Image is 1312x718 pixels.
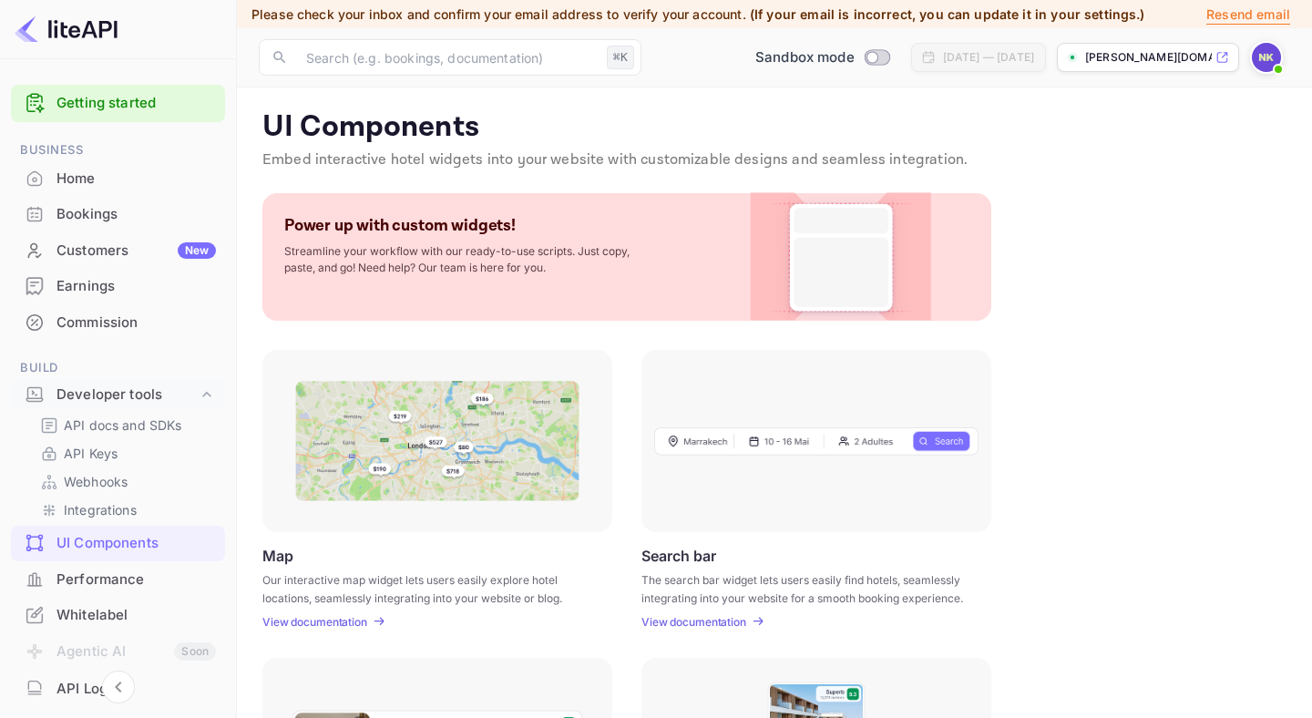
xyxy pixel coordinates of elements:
a: Getting started [56,93,216,114]
div: Home [11,161,225,197]
span: Sandbox mode [755,47,855,68]
p: Integrations [64,500,137,519]
div: Integrations [33,497,218,523]
span: Business [11,140,225,160]
p: The search bar widget lets users easily find hotels, seamlessly integrating into your website for... [641,571,969,604]
a: Commission [11,305,225,339]
div: Switch to Production mode [748,47,897,68]
div: Bookings [11,197,225,232]
div: [DATE] — [DATE] [943,49,1034,66]
div: API Logs [11,672,225,707]
p: Power up with custom widgets! [284,215,516,236]
div: Performance [56,569,216,590]
div: API Logs [56,679,216,700]
a: UI Components [11,526,225,559]
img: Custom Widget PNG [767,193,915,321]
div: API docs and SDKs [33,412,218,438]
p: Webhooks [64,472,128,491]
a: View documentation [262,615,373,629]
p: View documentation [262,615,367,629]
p: [PERSON_NAME][DOMAIN_NAME]... [1085,49,1212,66]
p: API Keys [64,444,118,463]
img: NIHAL KARKADA [1252,43,1281,72]
input: Search (e.g. bookings, documentation) [295,39,600,76]
a: Integrations [40,500,210,519]
a: Webhooks [40,472,210,491]
div: API Keys [33,440,218,467]
span: (If your email is incorrect, you can update it in your settings.) [750,6,1145,22]
a: Bookings [11,197,225,231]
a: CustomersNew [11,233,225,267]
div: Webhooks [33,468,218,495]
a: API Logs [11,672,225,705]
div: Earnings [56,276,216,297]
div: Whitelabel [11,598,225,633]
a: Performance [11,562,225,596]
div: Home [56,169,216,190]
div: UI Components [56,533,216,554]
p: Our interactive map widget lets users easily explore hotel locations, seamlessly integrating into... [262,571,589,604]
p: Resend email [1206,5,1290,25]
div: Whitelabel [56,605,216,626]
div: Earnings [11,269,225,304]
p: Streamline your workflow with our ready-to-use scripts. Just copy, paste, and go! Need help? Our ... [284,243,649,276]
img: Search Frame [654,426,979,456]
img: LiteAPI logo [15,15,118,44]
a: Whitelabel [11,598,225,631]
span: Build [11,358,225,378]
p: View documentation [641,615,746,629]
div: Bookings [56,204,216,225]
div: UI Components [11,526,225,561]
a: API Keys [40,444,210,463]
div: Getting started [11,85,225,122]
div: Developer tools [11,379,225,411]
button: Collapse navigation [102,671,135,703]
div: CustomersNew [11,233,225,269]
a: Earnings [11,269,225,303]
p: UI Components [262,109,1286,146]
img: Map Frame [295,381,579,501]
p: Embed interactive hotel widgets into your website with customizable designs and seamless integrat... [262,149,1286,171]
div: Customers [56,241,216,262]
p: Search bar [641,547,716,564]
div: Commission [11,305,225,341]
div: New [178,242,216,259]
a: View documentation [641,615,752,629]
p: Map [262,547,293,564]
div: Performance [11,562,225,598]
a: Home [11,161,225,195]
div: Commission [56,313,216,333]
p: API docs and SDKs [64,415,182,435]
div: Developer tools [56,385,198,405]
span: Please check your inbox and confirm your email address to verify your account. [251,6,746,22]
a: API docs and SDKs [40,415,210,435]
div: ⌘K [607,46,634,69]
